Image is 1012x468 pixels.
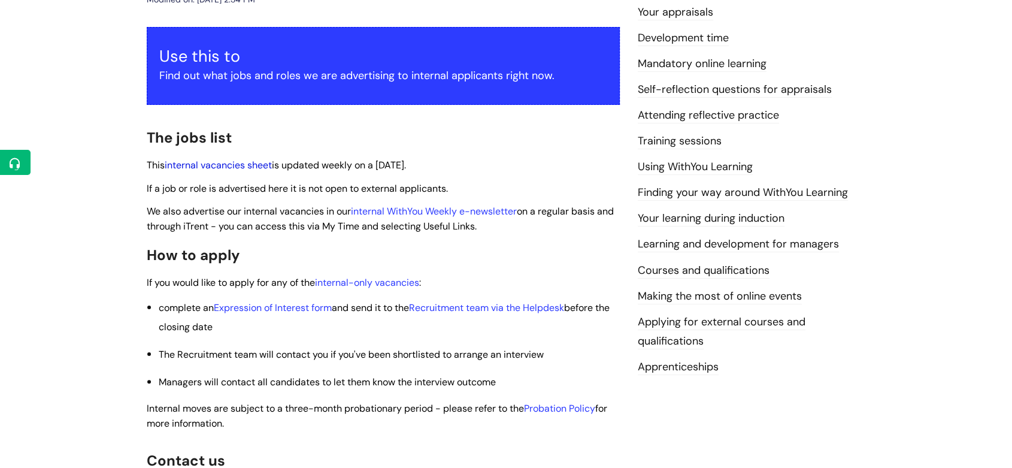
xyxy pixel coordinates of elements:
span: If you would like to apply for any of the : [147,276,421,289]
a: Self-reflection questions for appraisals [638,82,832,98]
span: This is updated weekly on a [DATE]. [147,159,406,171]
p: Find out what jobs and roles we are advertising to internal applicants right now. [159,66,607,85]
a: internal WithYou Weekly e-newsletter [351,205,517,218]
a: Training sessions [638,134,722,149]
a: Recruitment team via the Helpdesk [409,301,564,314]
a: Attending reflective practice [638,108,779,123]
span: We also advertise our internal vacancies in our on a regular basis and through iTrent - you can a... [147,205,614,233]
span: losing date [164,321,213,333]
span: I [147,402,607,430]
span: and send it to the before the c [159,301,610,333]
span: Managers will contact all candidates to let them know the interview outcome [159,376,496,388]
a: Finding your way around WithYou Learning [638,185,848,201]
a: Applying for external courses and qualifications [638,315,805,349]
a: internal vacancies sheet [165,159,272,171]
a: Your learning during induction [638,211,784,227]
span: The Recruitment team will contact you if you've been shortlisted to arrange an interview [159,348,544,361]
span: nternal moves are subject to a three-month probationary period - please refer to the for more inf... [147,402,607,430]
a: Using WithYou Learning [638,159,753,175]
span: The jobs list [147,128,232,147]
a: Learning and development for managers [638,237,839,252]
h3: Use this to [159,47,607,66]
span: If a job or role is advertised here it is not open to external applicants. [147,182,448,195]
span: complete an [159,301,214,314]
a: Expression of Interest form [214,301,332,314]
a: Development time [638,31,729,46]
a: Mandatory online learning [638,56,766,72]
a: Your appraisals [638,5,713,20]
a: Probation Policy [524,402,595,415]
a: Courses and qualifications [638,263,769,279]
a: Making the most of online events [638,289,802,304]
span: How to apply [147,246,240,264]
a: Apprenticeships [638,360,719,375]
a: internal-only vacancies [315,276,419,289]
